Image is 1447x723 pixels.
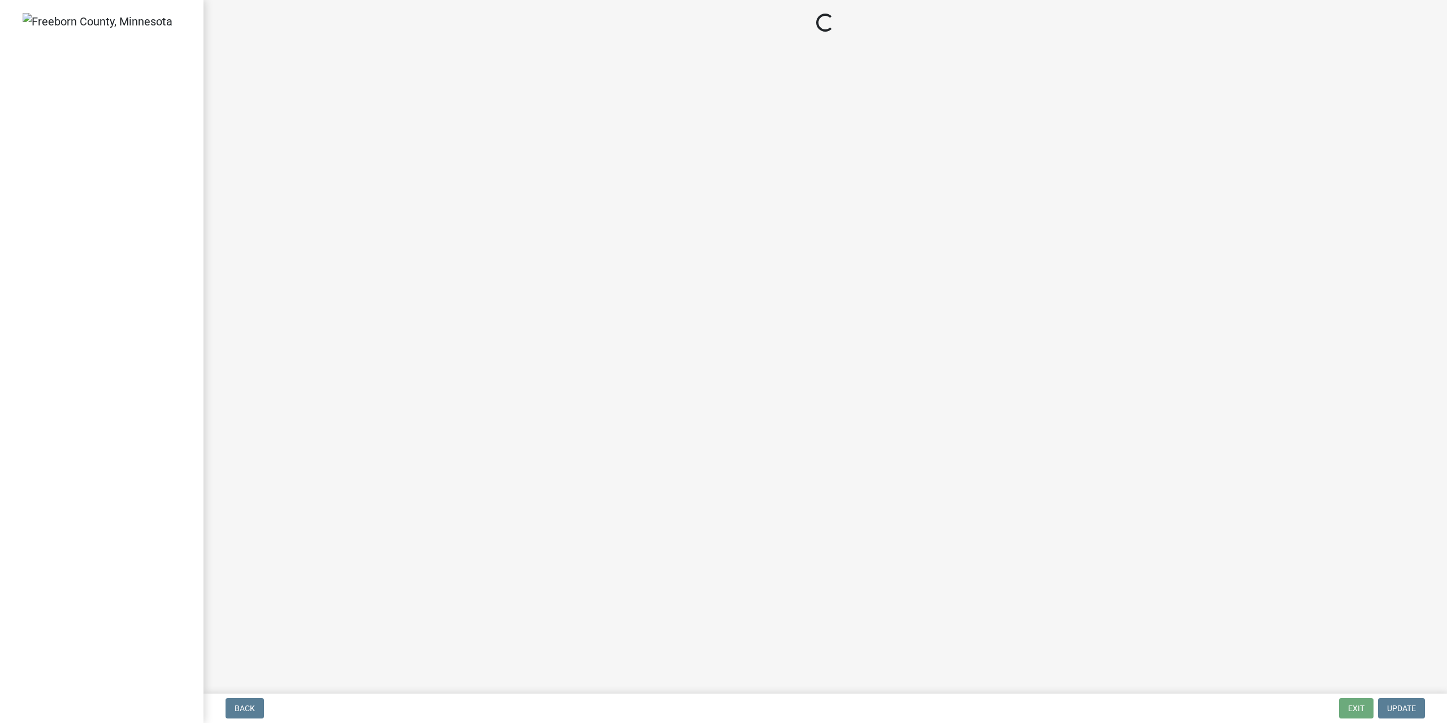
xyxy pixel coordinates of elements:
span: Update [1387,704,1416,713]
button: Exit [1339,698,1374,718]
button: Back [226,698,264,718]
img: Freeborn County, Minnesota [23,13,172,30]
button: Update [1378,698,1425,718]
span: Back [235,704,255,713]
